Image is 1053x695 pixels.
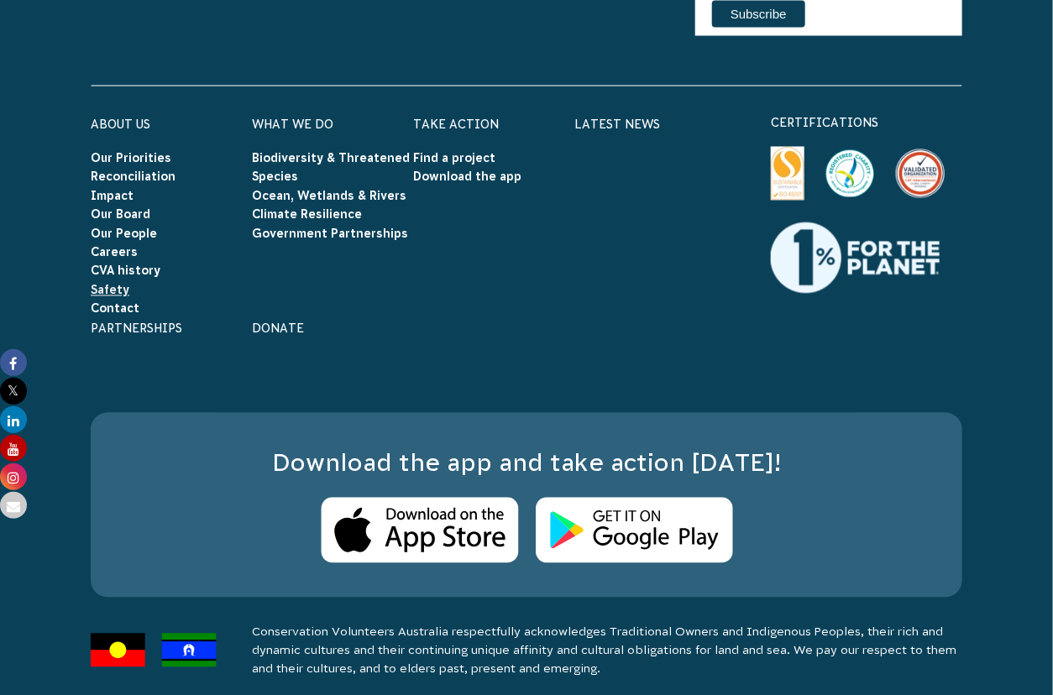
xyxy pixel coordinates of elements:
a: What We Do [252,118,333,132]
a: Biodiversity & Threatened Species [252,152,410,184]
img: Android Store Logo [536,498,733,564]
p: Conservation Volunteers Australia respectfully acknowledges Traditional Owners and Indigenous Peo... [252,623,962,678]
a: Take Action [413,118,499,132]
a: Reconciliation [91,170,175,184]
a: Our People [91,227,157,241]
a: Download the app [413,170,521,184]
a: Government Partnerships [252,227,408,241]
a: Latest News [574,118,660,132]
a: Donate [252,322,304,336]
a: Careers [91,246,138,259]
a: About Us [91,118,150,132]
a: Safety [91,284,129,297]
a: Ocean, Wetlands & Rivers [252,190,406,203]
h3: Download the app and take action [DATE]! [124,447,929,481]
a: Our Priorities [91,152,171,165]
img: Flags [91,634,217,668]
a: Our Board [91,208,150,222]
a: Contact [91,302,139,316]
p: certifications [771,113,962,133]
input: Subscribe [712,1,805,28]
img: Apple Store Logo [321,498,519,564]
a: Climate Resilience [252,208,362,222]
a: CVA history [91,264,160,278]
a: Find a project [413,152,495,165]
a: Impact [91,190,134,203]
a: Partnerships [91,322,182,336]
